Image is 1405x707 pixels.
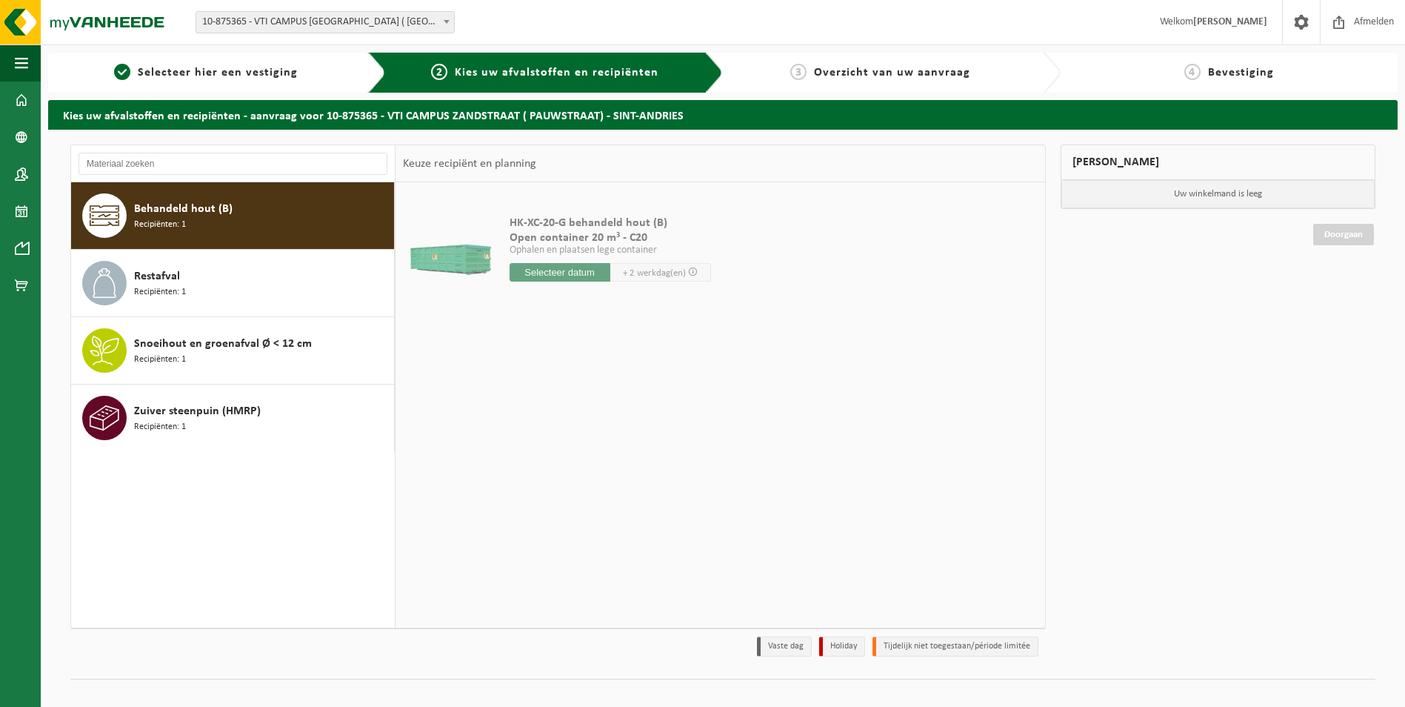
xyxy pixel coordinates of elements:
div: Keuze recipiënt en planning [396,145,544,182]
span: + 2 werkdag(en) [623,268,686,278]
span: Recipiënten: 1 [134,420,186,434]
span: Snoeihout en groenafval Ø < 12 cm [134,335,312,353]
p: Ophalen en plaatsen lege container [510,245,711,256]
button: Zuiver steenpuin (HMRP) Recipiënten: 1 [71,385,395,451]
input: Selecteer datum [510,263,610,282]
span: Restafval [134,268,180,285]
span: Kies uw afvalstoffen en recipiënten [455,67,658,79]
div: [PERSON_NAME] [1061,145,1376,180]
li: Holiday [819,637,865,657]
span: Recipiënten: 1 [134,353,186,367]
li: Tijdelijk niet toegestaan/période limitée [872,637,1038,657]
span: 2 [431,64,447,80]
input: Materiaal zoeken [79,153,387,175]
a: 1Selecteer hier een vestiging [56,64,356,82]
span: Behandeld hout (B) [134,200,233,218]
span: Selecteer hier een vestiging [138,67,298,79]
span: Open container 20 m³ - C20 [510,230,711,245]
span: HK-XC-20-G behandeld hout (B) [510,216,711,230]
h2: Kies uw afvalstoffen en recipiënten - aanvraag voor 10-875365 - VTI CAMPUS ZANDSTRAAT ( PAUWSTRAA... [48,100,1398,129]
span: 3 [790,64,807,80]
span: 1 [114,64,130,80]
a: Doorgaan [1313,224,1374,245]
li: Vaste dag [757,637,812,657]
strong: [PERSON_NAME] [1193,16,1267,27]
span: Recipiënten: 1 [134,285,186,299]
span: 10-875365 - VTI CAMPUS ZANDSTRAAT ( PAUWSTRAAT) - SINT-ANDRIES [196,12,454,33]
span: Zuiver steenpuin (HMRP) [134,402,261,420]
button: Behandeld hout (B) Recipiënten: 1 [71,182,395,250]
span: Recipiënten: 1 [134,218,186,232]
button: Snoeihout en groenafval Ø < 12 cm Recipiënten: 1 [71,317,395,385]
button: Restafval Recipiënten: 1 [71,250,395,317]
span: Bevestiging [1208,67,1274,79]
span: Overzicht van uw aanvraag [814,67,970,79]
span: 10-875365 - VTI CAMPUS ZANDSTRAAT ( PAUWSTRAAT) - SINT-ANDRIES [196,11,455,33]
p: Uw winkelmand is leeg [1061,180,1375,208]
span: 4 [1184,64,1201,80]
